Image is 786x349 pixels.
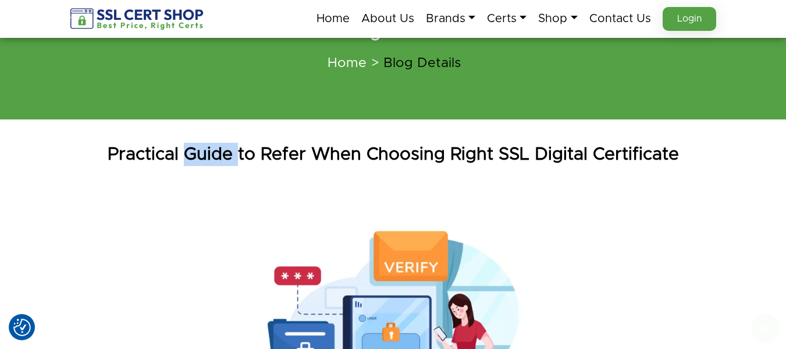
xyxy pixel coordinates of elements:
button: Consent Preferences [13,319,31,336]
a: Brands [426,6,475,31]
a: Certs [487,6,527,31]
img: Revisit consent button [13,319,31,336]
li: Blog Details [367,55,461,72]
img: sslcertshop-logo [70,8,205,30]
a: About Us [361,6,414,31]
a: Login [663,7,716,31]
a: Shop [538,6,577,31]
nav: breadcrumb [70,48,716,79]
a: Contact Us [589,6,651,31]
a: Home [328,57,367,70]
h1: Practical Guide to Refer When Choosing Right SSL Digital Certificate [62,143,725,166]
a: Home [316,6,350,31]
